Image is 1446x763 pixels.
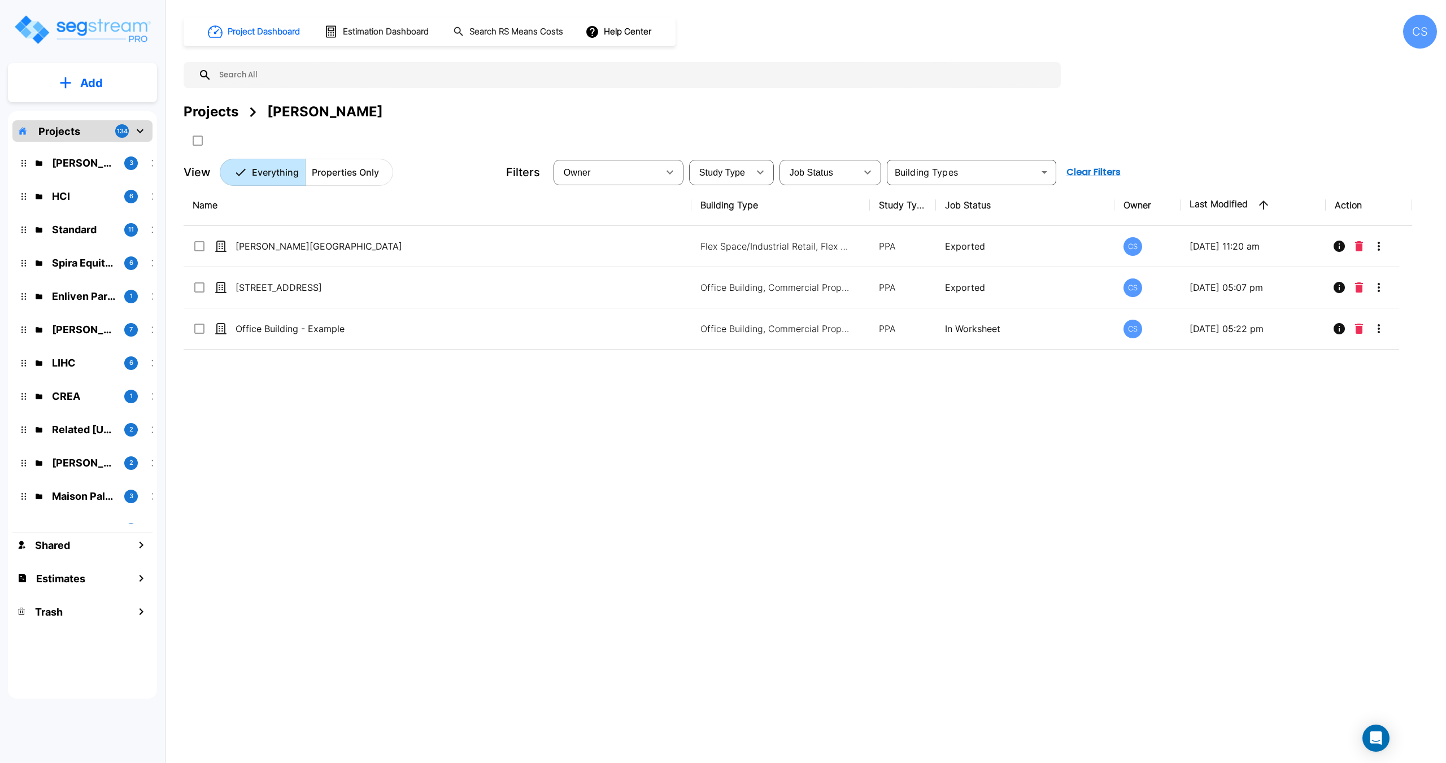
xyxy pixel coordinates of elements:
p: [DATE] 05:22 pm [1190,322,1317,335]
p: Add [80,75,103,91]
input: Search All [212,62,1055,88]
th: Job Status [936,185,1114,226]
input: Building Types [890,164,1034,180]
p: 134 [117,127,128,136]
button: More-Options [1367,317,1390,340]
div: CS [1403,15,1437,49]
p: 6 [129,191,133,201]
p: Office Building, Commercial Property Site [700,281,853,294]
p: Projects [38,124,80,139]
h1: Estimation Dashboard [343,25,429,38]
p: Properties Only [312,165,379,179]
span: Job Status [790,168,833,177]
th: Last Modified [1181,185,1326,226]
p: Everything [252,165,299,179]
h1: Estimates [36,571,85,586]
button: Delete [1351,276,1367,299]
div: CS [1123,278,1142,297]
p: Related California [52,422,115,437]
p: Jeff Janda [52,155,115,171]
p: LIHC [52,355,115,370]
h1: Search RS Means Costs [469,25,563,38]
th: Action [1326,185,1412,226]
button: More-Options [1367,276,1390,299]
p: 7 [129,325,133,334]
p: Raymond James Affordable Housing Investm [52,322,115,337]
p: [DATE] 11:20 am [1190,239,1317,253]
p: Filters [506,164,540,181]
button: Add [8,67,157,99]
p: PPA [879,322,927,335]
p: 2 [129,425,133,434]
p: 6 [129,358,133,368]
button: SelectAll [186,129,209,152]
button: More-Options [1367,235,1390,258]
div: Projects [184,102,238,122]
h1: Shared [35,538,70,553]
p: Enliven Partners [52,289,115,304]
div: Select [691,156,749,188]
button: Delete [1351,235,1367,258]
p: [DATE] 05:07 pm [1190,281,1317,294]
p: 2 [129,458,133,468]
p: 3 [129,491,133,501]
p: Stamas Corporation [52,455,115,470]
p: [STREET_ADDRESS] [236,281,613,294]
p: View [184,164,211,181]
div: [PERSON_NAME] [267,102,383,122]
p: Exported [945,281,1105,294]
th: Name [184,185,691,226]
button: Info [1328,276,1351,299]
button: Clear Filters [1062,161,1125,184]
p: Maison Palmdale [52,489,115,504]
th: Building Type [691,185,870,226]
p: 1 [130,291,133,301]
p: Office Building, Commercial Property Site [700,322,853,335]
p: [PERSON_NAME][GEOGRAPHIC_DATA] [236,239,613,253]
button: Everything [220,159,306,186]
p: Office Building - Example [236,322,613,335]
div: Open Intercom Messenger [1362,725,1390,752]
button: Project Dashboard [203,19,306,44]
h1: Trash [35,604,63,620]
div: CS [1123,320,1142,338]
span: Owner [564,168,591,177]
button: Delete [1351,317,1367,340]
p: 3 [129,158,133,168]
th: Study Type [870,185,936,226]
button: Info [1328,235,1351,258]
p: HCI [52,189,115,204]
p: CREA [52,389,115,404]
p: 1 [130,391,133,401]
p: PPA [879,239,927,253]
button: Estimation Dashboard [320,20,435,43]
button: Properties Only [305,159,393,186]
p: Flex Space/Industrial Retail, Flex Space/Industrial Retail, Flex Space/Industrial Retail, Flex Sp... [700,239,853,253]
span: Study Type [699,168,745,177]
div: Select [782,156,856,188]
button: Help Center [583,21,656,42]
div: CS [1123,237,1142,256]
div: Select [556,156,659,188]
th: Owner [1114,185,1181,226]
p: PPA [879,281,927,294]
p: Spira Equity Partners [52,255,115,271]
div: Platform [220,159,393,186]
p: In Worksheet [945,322,1105,335]
p: 11 [128,225,134,234]
p: Shamrock Communities [52,522,115,537]
p: 6 [129,258,133,268]
button: Open [1036,164,1052,180]
button: Info [1328,317,1351,340]
p: Exported [945,239,1105,253]
img: Logo [13,14,151,46]
p: Standard [52,222,115,237]
h1: Project Dashboard [228,25,300,38]
button: Search RS Means Costs [448,21,569,43]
